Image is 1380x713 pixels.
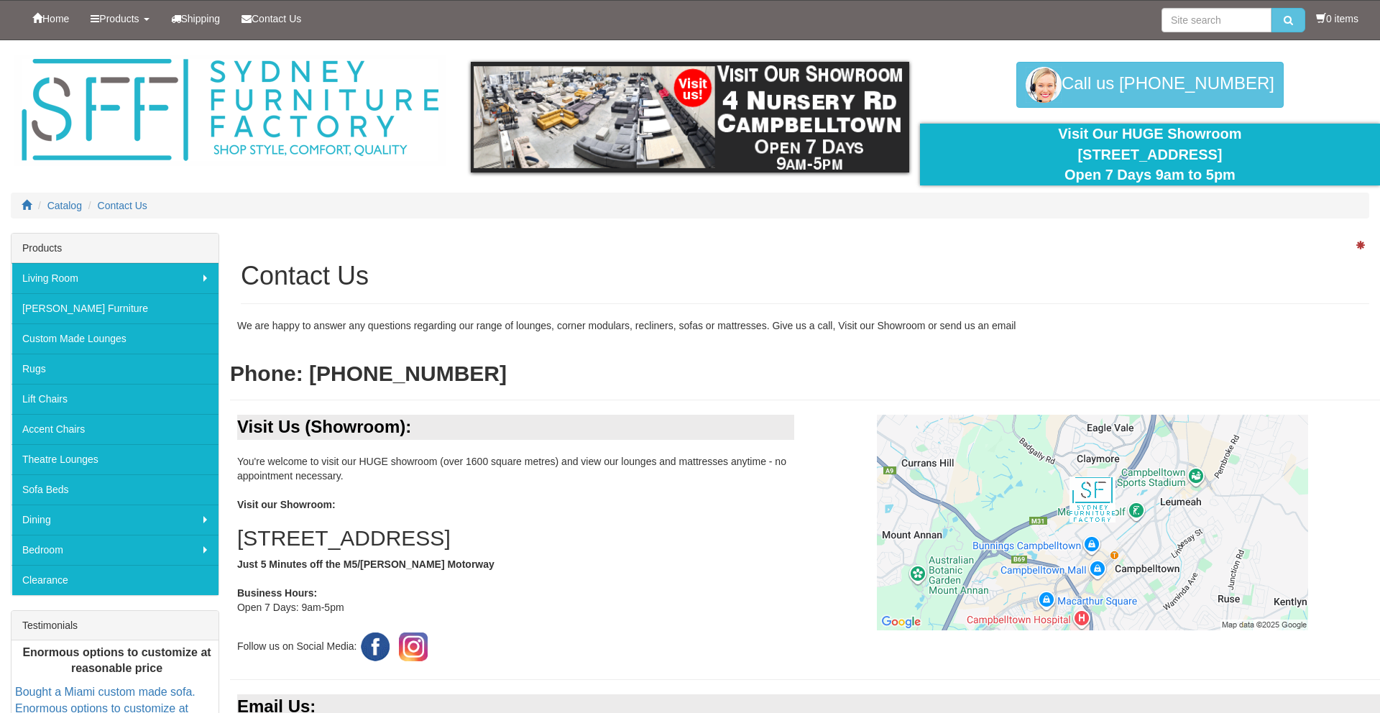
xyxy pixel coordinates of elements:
span: Products [99,13,139,24]
a: Contact Us [231,1,312,37]
b: Enormous options to customize at reasonable price [22,646,211,675]
a: Bedroom [11,535,218,565]
div: Visit Us (Showroom): [237,415,794,439]
b: Business Hours: [237,587,317,599]
a: Shipping [160,1,231,37]
img: showroom.gif [471,62,909,172]
a: Click to activate map [816,415,1369,630]
input: Site search [1161,8,1271,32]
img: Sydney Furniture Factory [14,55,446,166]
a: Dining [11,505,218,535]
span: Contact Us [252,13,301,24]
a: Lift Chairs [11,384,218,414]
span: Home [42,13,69,24]
img: Facebook [357,629,393,665]
a: Theatre Lounges [11,444,218,474]
h2: [STREET_ADDRESS] [237,526,794,550]
img: Instagram [395,629,431,665]
div: Products [11,234,218,263]
a: Clearance [11,565,218,595]
a: Accent Chairs [11,414,218,444]
a: Catalog [47,200,82,211]
div: Visit Our HUGE Showroom [STREET_ADDRESS] Open 7 Days 9am to 5pm [931,124,1369,185]
a: [PERSON_NAME] Furniture [11,293,218,323]
h1: Contact Us [241,262,1369,290]
b: Phone: [PHONE_NUMBER] [230,362,507,385]
a: Custom Made Lounges [11,323,218,354]
a: Living Room [11,263,218,293]
a: Rugs [11,354,218,384]
span: Shipping [181,13,221,24]
img: Click to activate map [877,415,1308,630]
li: 0 items [1316,11,1358,26]
div: Testimonials [11,611,218,640]
a: Products [80,1,160,37]
a: Contact Us [98,200,147,211]
a: Sofa Beds [11,474,218,505]
div: You're welcome to visit our HUGE showroom (over 1600 square metres) and view our lounges and matt... [230,415,805,664]
b: Visit our Showroom: Just 5 Minutes off the M5/[PERSON_NAME] Motorway [237,499,794,570]
div: We are happy to answer any questions regarding our range of lounges, corner modulars, recliners, ... [230,318,1380,333]
a: Home [22,1,80,37]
